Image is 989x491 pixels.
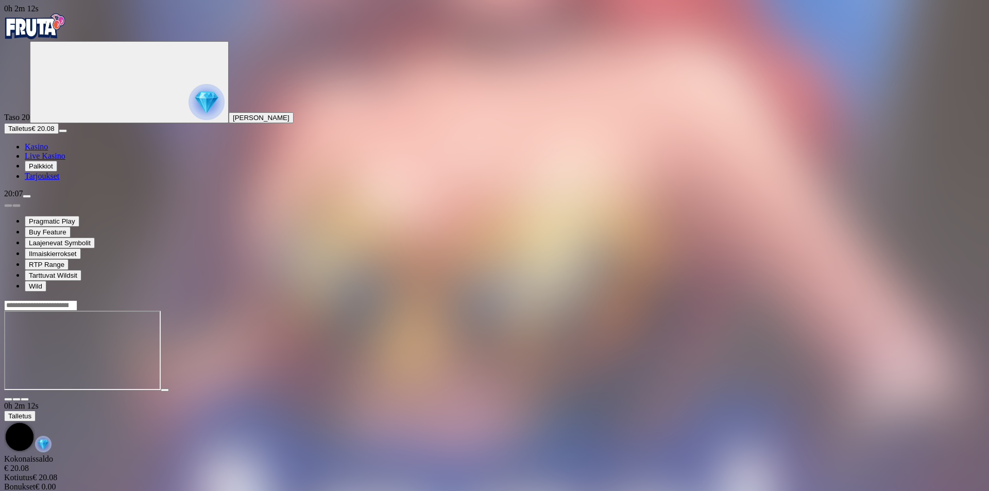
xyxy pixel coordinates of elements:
span: Kotiutus [4,473,32,482]
button: Palkkiot [25,161,57,172]
span: [PERSON_NAME] [233,114,289,122]
button: Laajenevat Symbolit [25,238,95,248]
button: [PERSON_NAME] [229,112,294,123]
img: reward-icon [35,436,52,452]
span: user session time [4,4,39,13]
a: Tarjoukset [25,172,59,180]
span: Taso 20 [4,113,30,122]
a: Fruta [4,32,66,41]
button: chevron-down icon [12,398,21,401]
div: Kokonaissaldo [4,454,985,473]
span: Wild [29,282,42,290]
img: Fruta [4,13,66,39]
button: menu [23,195,31,198]
nav: Main menu [4,142,985,181]
span: Laajenevat Symbolit [29,239,91,247]
div: € 20.08 [4,473,985,482]
span: Buy Feature [29,228,66,236]
iframe: Angel vs Sinner [4,311,161,390]
button: Tarttuvat Wildsit [25,270,81,281]
button: close icon [4,398,12,401]
span: Pragmatic Play [29,217,75,225]
span: RTP Range [29,261,64,268]
span: Bonukset [4,482,35,491]
a: Live Kasino [25,151,65,160]
button: Wild [25,281,46,292]
button: Ilmaiskierrokset [25,248,81,259]
div: Game menu [4,401,985,454]
button: menu [59,129,67,132]
div: € 20.08 [4,464,985,473]
button: Talletusplus icon€ 20.08 [4,123,59,134]
nav: Primary [4,13,985,181]
a: Kasino [25,142,48,151]
button: next slide [12,204,21,207]
button: RTP Range [25,259,69,270]
button: play icon [161,388,169,392]
input: Search [4,300,77,311]
button: prev slide [4,204,12,207]
span: 20:07 [4,189,23,198]
span: € 20.08 [31,125,54,132]
button: Pragmatic Play [25,216,79,227]
span: Talletus [8,412,31,420]
span: user session time [4,401,39,410]
span: Ilmaiskierrokset [29,250,77,258]
button: fullscreen icon [21,398,29,401]
img: reward progress [189,84,225,120]
span: Palkkiot [29,162,53,170]
button: Buy Feature [25,227,71,238]
button: reward progress [30,41,229,123]
span: Tarttuvat Wildsit [29,272,77,279]
button: Talletus [4,411,36,421]
span: Talletus [8,125,31,132]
